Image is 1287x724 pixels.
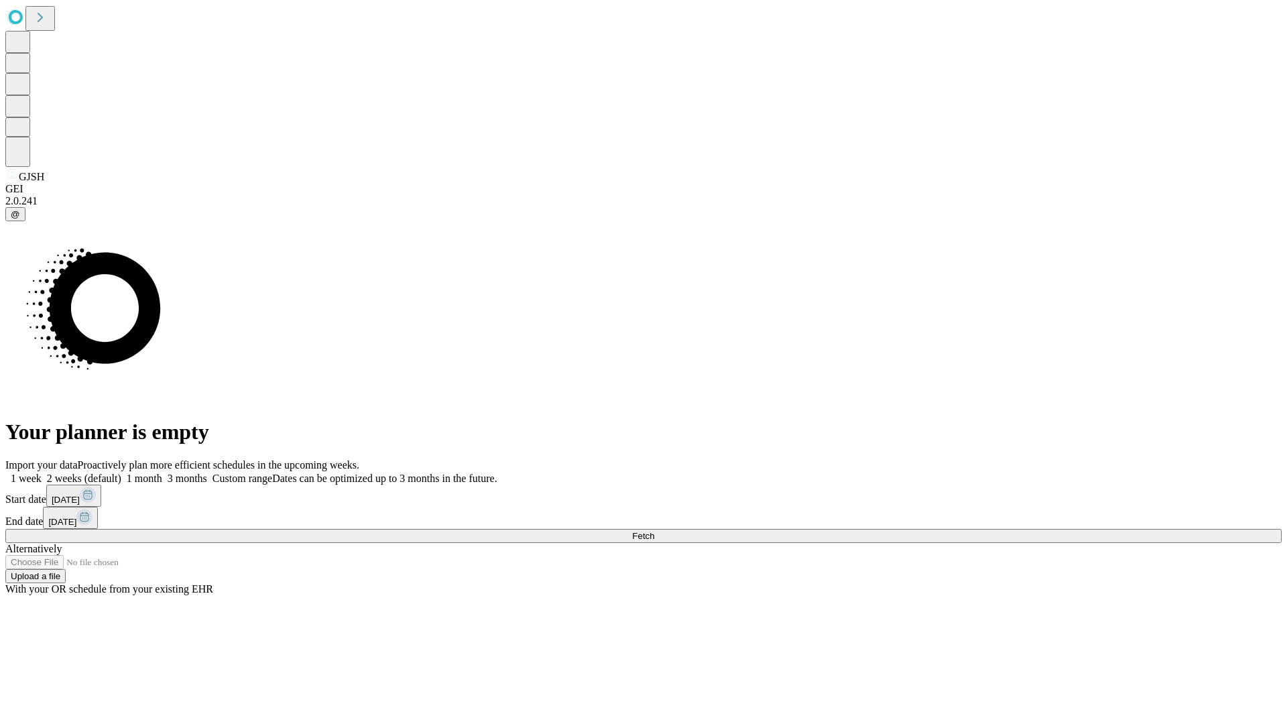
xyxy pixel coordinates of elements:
span: 2 weeks (default) [47,473,121,484]
span: Import your data [5,459,78,471]
div: GEI [5,183,1282,195]
span: [DATE] [52,495,80,505]
span: 1 week [11,473,42,484]
span: Alternatively [5,543,62,554]
span: 1 month [127,473,162,484]
div: Start date [5,485,1282,507]
div: 2.0.241 [5,195,1282,207]
span: Proactively plan more efficient schedules in the upcoming weeks. [78,459,359,471]
h1: Your planner is empty [5,420,1282,444]
span: GJSH [19,171,44,182]
button: [DATE] [46,485,101,507]
button: Upload a file [5,569,66,583]
span: With your OR schedule from your existing EHR [5,583,213,595]
button: Fetch [5,529,1282,543]
span: @ [11,209,20,219]
div: End date [5,507,1282,529]
span: 3 months [168,473,207,484]
span: Fetch [632,531,654,541]
button: [DATE] [43,507,98,529]
span: [DATE] [48,517,76,527]
span: Custom range [212,473,272,484]
button: @ [5,207,25,221]
span: Dates can be optimized up to 3 months in the future. [272,473,497,484]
